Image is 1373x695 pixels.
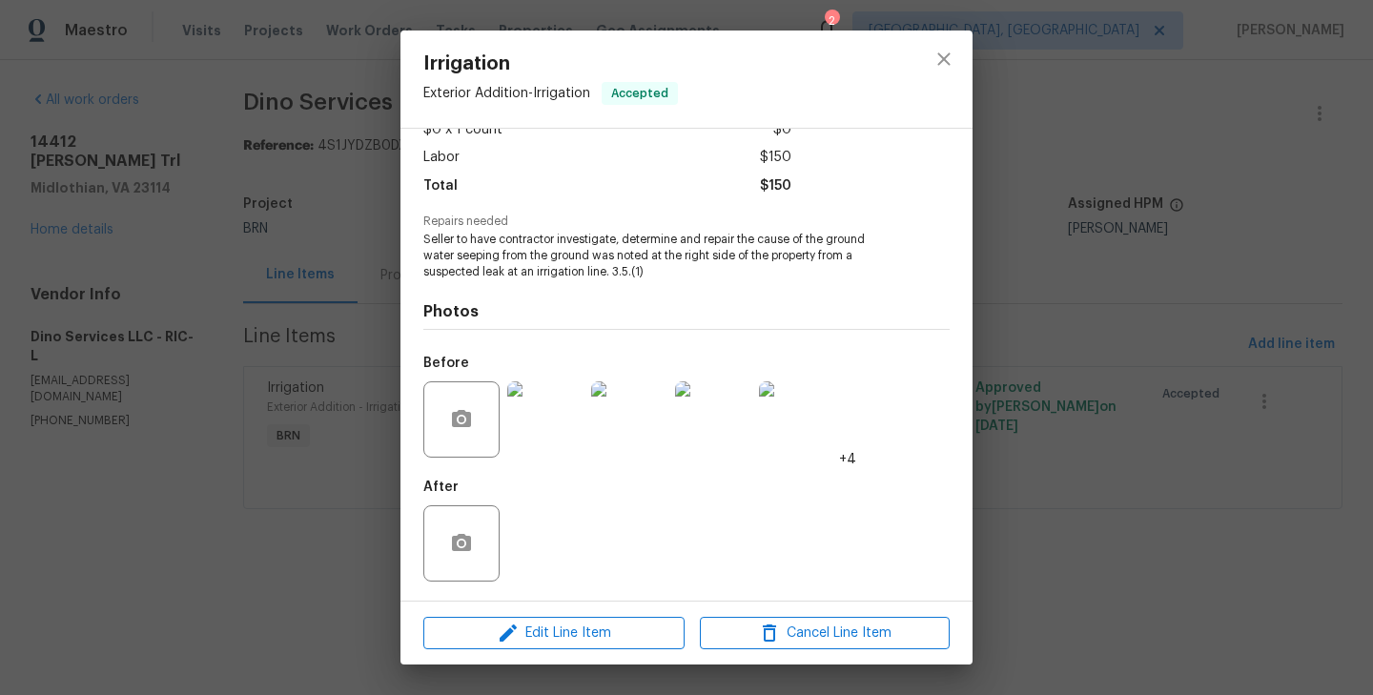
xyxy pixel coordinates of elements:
button: close [921,36,967,82]
span: $0 [773,116,791,144]
div: 2 [825,11,838,31]
h5: After [423,480,459,494]
span: Accepted [604,84,676,103]
span: Total [423,173,458,200]
span: Seller to have contractor investigate, determine and repair the cause of the ground water seeping... [423,232,897,279]
span: +4 [839,450,856,469]
h4: Photos [423,302,950,321]
span: Edit Line Item [429,622,679,645]
button: Cancel Line Item [700,617,950,650]
h5: Before [423,357,469,370]
span: Irrigation [423,53,678,74]
button: Edit Line Item [423,617,685,650]
span: Repairs needed [423,215,950,228]
span: Exterior Addition - Irrigation [423,87,590,100]
span: $150 [760,144,791,172]
span: Labor [423,144,460,172]
span: Cancel Line Item [706,622,944,645]
span: $150 [760,173,791,200]
span: $0 x 1 count [423,116,502,144]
